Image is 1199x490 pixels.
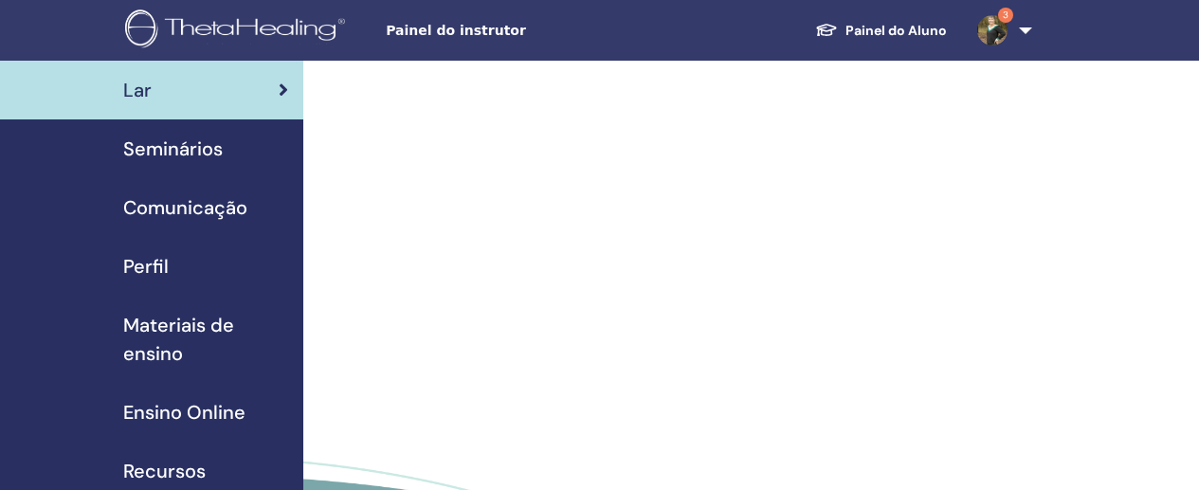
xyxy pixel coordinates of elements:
[123,252,169,281] span: Perfil
[123,398,245,426] span: Ensino Online
[123,457,206,485] span: Recursos
[998,8,1013,23] span: 3
[123,311,288,368] span: Materiais de ensino
[800,13,962,48] a: Painel do Aluno
[123,135,223,163] span: Seminários
[977,15,1008,45] img: default.jpg
[123,193,247,222] span: Comunicação
[386,21,670,41] span: Painel do instrutor
[123,76,152,104] span: Lar
[815,22,838,38] img: graduation-cap-white.svg
[125,9,352,52] img: logo.png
